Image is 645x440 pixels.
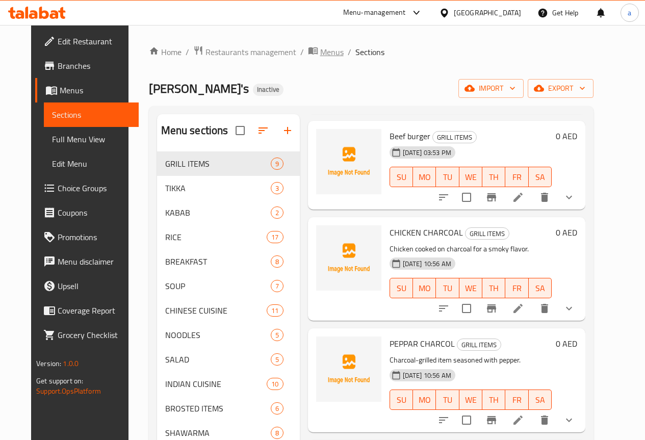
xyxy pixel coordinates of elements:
span: 9 [271,159,283,169]
a: Choice Groups [35,176,139,200]
span: 10 [267,379,282,389]
a: Grocery Checklist [35,323,139,347]
h6: 0 AED [556,129,577,143]
span: [PERSON_NAME]'s [149,77,249,100]
span: SA [533,393,548,407]
span: export [536,82,585,95]
span: Promotions [58,231,131,243]
span: WE [463,393,478,407]
span: MO [417,281,432,296]
span: GRILL ITEMS [466,228,509,240]
span: CHINESE CUISINE [165,304,267,317]
div: GRILL ITEMS [465,227,509,240]
span: GRILL ITEMS [433,132,476,143]
span: TU [440,281,455,296]
span: RICE [165,231,267,243]
span: Sections [52,109,131,121]
span: TH [486,281,501,296]
div: KABAB2 [157,200,300,225]
span: GRILL ITEMS [457,339,501,351]
span: SU [394,393,409,407]
span: TH [486,170,501,185]
button: delete [532,296,557,321]
button: sort-choices [431,408,456,432]
button: SU [390,167,413,187]
span: FR [509,170,524,185]
a: Branches [35,54,139,78]
span: SHAWARMA [165,427,271,439]
a: Full Menu View [44,127,139,151]
span: WE [463,281,478,296]
span: Branches [58,60,131,72]
button: Add section [275,118,300,143]
span: TIKKA [165,182,271,194]
span: SOUP [165,280,271,292]
button: TU [436,390,459,410]
svg: Show Choices [563,191,575,203]
div: NOODLES5 [157,323,300,347]
nav: breadcrumb [149,45,594,59]
li: / [300,46,304,58]
div: SOUP7 [157,274,300,298]
span: 8 [271,428,283,438]
span: SU [394,170,409,185]
button: import [458,79,524,98]
span: MO [417,393,432,407]
span: TH [486,393,501,407]
button: sort-choices [431,296,456,321]
span: Sections [355,46,384,58]
button: MO [413,390,436,410]
svg: Show Choices [563,302,575,315]
span: 8 [271,257,283,267]
span: BROSTED ITEMS [165,402,271,415]
a: Upsell [35,274,139,298]
span: 5 [271,355,283,365]
button: delete [532,408,557,432]
span: Edit Restaurant [58,35,131,47]
span: Sort sections [251,118,275,143]
button: Branch-specific-item [479,185,504,210]
p: Charcoal-grilled item seasoned with pepper. [390,354,552,367]
span: TU [440,393,455,407]
button: TH [482,278,505,298]
div: BROSTED ITEMS6 [157,396,300,421]
div: items [271,329,283,341]
button: SA [529,278,552,298]
div: TIKKA3 [157,176,300,200]
span: 2 [271,208,283,218]
img: PEPPAR CHARCOL [316,337,381,402]
a: Menus [35,78,139,102]
div: GRILL ITEMS [432,131,477,143]
div: NOODLES [165,329,271,341]
span: Choice Groups [58,182,131,194]
div: items [267,231,283,243]
h6: 0 AED [556,337,577,351]
button: MO [413,278,436,298]
div: CHINESE CUISINE11 [157,298,300,323]
svg: Show Choices [563,414,575,426]
span: GRILL ITEMS [165,158,271,170]
h6: 0 AED [556,225,577,240]
span: Beef burger [390,128,430,144]
span: Menu disclaimer [58,255,131,268]
span: KABAB [165,206,271,219]
span: PEPPAR CHARCOL [390,336,455,351]
span: Grocery Checklist [58,329,131,341]
span: SA [533,281,548,296]
a: Edit Restaurant [35,29,139,54]
div: RICE17 [157,225,300,249]
a: Home [149,46,182,58]
p: Chicken cooked on charcoal for a smoky flavor. [390,243,552,255]
button: MO [413,167,436,187]
a: Edit Menu [44,151,139,176]
span: TU [440,170,455,185]
span: INDIAN CUISINE [165,378,267,390]
div: items [271,353,283,366]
